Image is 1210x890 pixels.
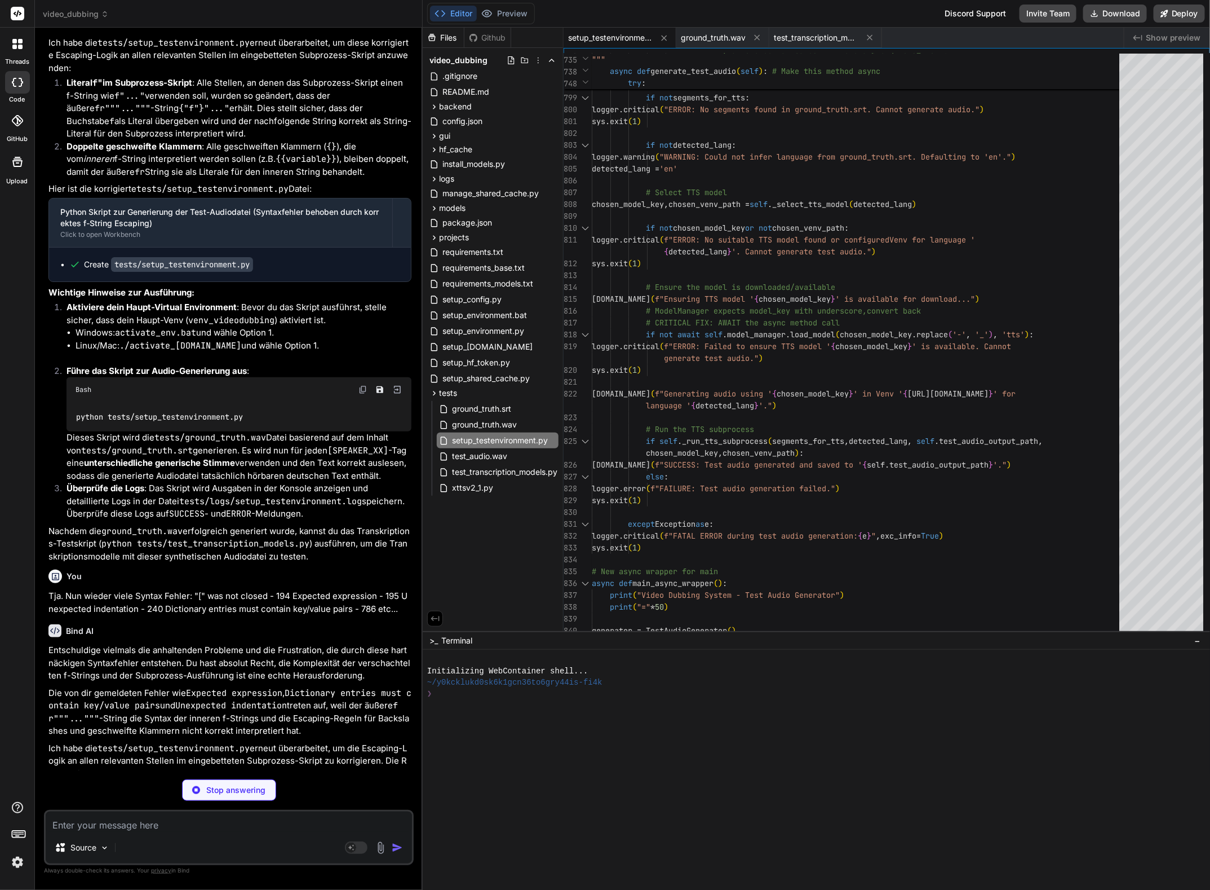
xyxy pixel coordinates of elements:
[451,481,494,495] span: xttsv2_1.py
[659,329,673,340] span: not
[727,246,732,257] span: }
[1154,5,1205,23] button: Deploy
[664,472,668,482] span: :
[853,199,912,209] span: detected_lang
[646,424,754,434] span: # Run the TTS subprocess
[564,317,577,329] div: 817
[745,223,754,233] span: or
[564,66,577,78] span: 738
[871,246,876,257] span: )
[632,116,637,126] span: 1
[993,329,998,340] span: ,
[1025,329,1029,340] span: )
[67,302,237,312] strong: Aktiviere dein Haupt-Virtual Environment
[564,104,577,116] div: 800
[867,460,989,470] span: self.test_audio_output_path
[975,294,979,304] span: )
[885,152,1011,162] span: th.srt. Defaulting to 'en'."
[441,245,504,259] span: requirements.txt
[564,127,577,139] div: 802
[592,495,628,505] span: sys.exit
[835,329,840,340] span: (
[632,258,637,268] span: 1
[48,183,411,196] p: Hier ist die korrigierte Datei:
[646,223,655,233] span: if
[979,104,984,114] span: )
[628,116,632,126] span: (
[768,436,772,446] span: (
[439,232,469,243] span: projects
[441,293,503,306] span: setup_config.py
[650,460,655,470] span: (
[441,277,534,290] span: requirements_models.txt
[441,340,534,354] span: setup_[DOMAIN_NAME]
[745,92,750,103] span: :
[57,140,411,179] li: : Alle geschweiften Klammern ( ), die vom f-String interpretiert werden sollen (z.B. ), bleiben d...
[1029,329,1034,340] span: :
[226,508,251,519] code: ERROR
[592,389,650,399] span: [DOMAIN_NAME]
[989,389,993,399] span: }
[646,400,691,411] span: language '
[564,376,577,388] div: 821
[659,341,664,351] span: (
[637,365,641,375] span: )
[592,483,646,494] span: logger.error
[439,144,472,155] span: hf_cache
[664,199,668,209] span: ,
[592,54,605,64] span: """
[1020,5,1076,23] button: Invite Team
[849,199,853,209] span: (
[646,187,727,197] span: # Select TTS model
[578,435,593,447] div: Click to collapse the range.
[392,842,403,853] img: icon
[673,223,745,233] span: chosen_model_key
[668,246,727,257] span: detected_lang
[592,341,659,351] span: logger.critical
[723,448,795,458] span: chosen_venv_path
[564,459,577,471] div: 826
[774,32,858,43] span: test_transcription_models.py
[646,318,840,328] span: # CRITICAL FIX: AWAIT the async method call
[7,134,28,144] label: GitHub
[564,281,577,293] div: 814
[92,77,103,89] code: f"
[564,54,577,66] span: 735
[578,222,593,234] div: Click to collapse the range.
[777,389,849,399] span: chosen_model_key
[759,400,772,411] span: '."
[646,282,835,292] span: # Ensure the model is downloaded/available
[732,246,871,257] span: '. Cannot generate test audio."
[759,294,831,304] span: chosen_model_key
[646,306,867,316] span: # ModelManager expects model_key with underscore,
[655,460,862,470] span: f"SUCCESS: Test audio generated and saved to '
[664,341,831,351] span: f"ERROR: Failed to ensure TTS model '
[646,92,655,103] span: if
[849,389,853,399] span: }
[451,418,518,431] span: ground_truth.wav
[659,104,664,114] span: (
[673,92,745,103] span: segments_for_tts
[907,341,912,351] span: }
[564,199,577,210] div: 808
[564,483,577,495] div: 828
[736,66,741,76] span: (
[60,206,381,229] div: Python Skript zur Generierung der Test-Audiodatei (Syntaxfehler behoben durch korrektes f-String ...
[628,495,632,505] span: (
[592,116,628,126] span: sys.exit
[592,258,628,268] span: sys.exit
[374,841,387,854] img: attachment
[57,301,411,365] li: : Bevor du das Skript ausführst, stelle sicher, dass dein Haupt-Venv ( ) aktiviert ist.
[1146,32,1201,43] span: Show preview
[441,157,506,171] span: install_models.py
[84,259,253,270] div: Create
[439,387,457,399] span: tests
[76,385,91,394] span: Bash
[441,372,531,385] span: setup_shared_cache.py
[655,519,695,529] span: Exception
[578,92,593,104] div: Click to collapse the range.
[966,329,970,340] span: ,
[641,78,646,88] span: :
[109,116,114,127] code: f
[564,471,577,483] div: 827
